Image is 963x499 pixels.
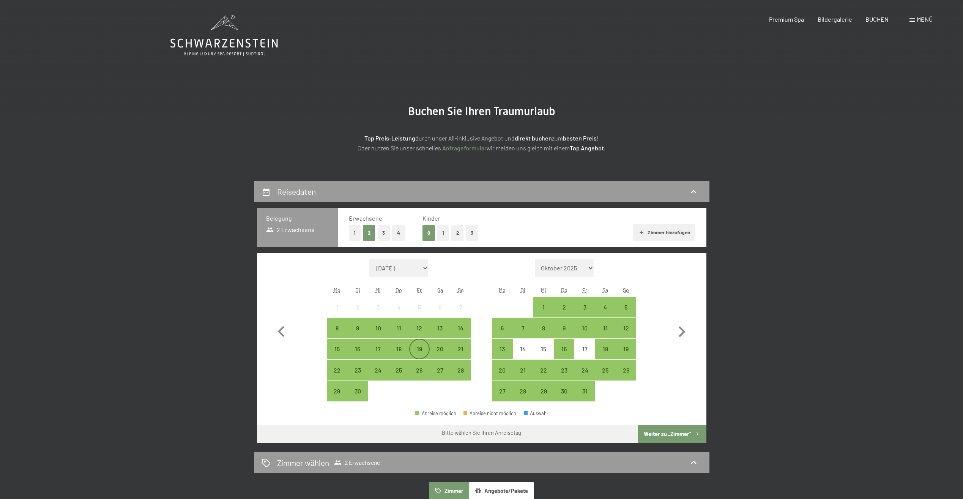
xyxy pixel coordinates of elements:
button: 4 [392,225,405,241]
div: 18 [596,346,615,365]
div: 9 [348,325,367,344]
div: Tue Sep 23 2025 [347,360,368,380]
div: Sun Sep 14 2025 [450,318,471,338]
abbr: Samstag [437,287,443,293]
div: Anreise möglich [368,339,388,359]
div: 30 [555,388,574,407]
div: Anreise möglich [574,381,595,401]
h3: Belegung [266,214,329,223]
button: Vorheriger Monat [270,259,292,402]
strong: Top Preis-Leistung [364,134,415,142]
div: 10 [575,325,594,344]
div: 5 [616,304,635,323]
div: Anreise möglich [492,318,512,338]
abbr: Freitag [582,287,587,293]
div: Tue Oct 21 2025 [513,360,533,380]
div: 10 [369,325,388,344]
div: 26 [616,367,635,386]
div: Fri Oct 31 2025 [574,381,595,401]
a: Bildergalerie [818,16,852,23]
div: Anreise möglich [554,381,574,401]
div: Sat Sep 27 2025 [430,360,450,380]
div: Anreise möglich [327,318,347,338]
div: Thu Oct 16 2025 [554,339,574,359]
div: Anreise möglich [492,339,512,359]
div: Anreise möglich [450,339,471,359]
div: 31 [575,388,594,407]
span: Erwachsene [349,215,382,222]
div: Bitte wählen Sie Ihren Anreisetag [442,429,521,437]
div: Anreise möglich [368,360,388,380]
div: Tue Oct 14 2025 [513,339,533,359]
div: 1 [534,304,553,323]
div: Anreise möglich [327,381,347,401]
div: Thu Oct 30 2025 [554,381,574,401]
button: 3 [466,225,479,241]
button: Weiter zu „Zimmer“ [638,425,706,443]
div: 12 [616,325,635,344]
div: Anreise möglich [554,318,574,338]
div: Mon Sep 29 2025 [327,381,347,401]
div: Sat Oct 04 2025 [595,297,616,317]
div: Anreise möglich [492,360,512,380]
div: Anreise nicht möglich [574,339,595,359]
div: Thu Sep 04 2025 [389,297,409,317]
div: Mon Sep 08 2025 [327,318,347,338]
div: Anreise nicht möglich [450,297,471,317]
div: 2 [348,304,367,323]
abbr: Dienstag [355,287,360,293]
div: Anreise möglich [595,297,616,317]
button: 1 [437,225,449,241]
div: Anreise nicht möglich [368,297,388,317]
div: Thu Oct 09 2025 [554,318,574,338]
div: Thu Sep 25 2025 [389,360,409,380]
h2: Reisedaten [277,187,316,196]
div: Anreise nicht möglich [347,297,368,317]
div: 14 [451,325,470,344]
div: 11 [389,325,408,344]
div: Sat Oct 18 2025 [595,339,616,359]
div: 20 [430,346,449,365]
strong: besten Preis [563,134,597,142]
div: Sun Oct 12 2025 [616,318,636,338]
div: Anreise möglich [347,381,368,401]
div: 6 [430,304,449,323]
div: Anreise möglich [616,339,636,359]
strong: Top Angebot. [570,144,605,152]
div: 15 [534,346,553,365]
div: Anreise möglich [616,360,636,380]
abbr: Mittwoch [541,287,546,293]
div: Fri Oct 17 2025 [574,339,595,359]
button: 1 [349,225,361,241]
div: 20 [493,367,512,386]
div: 22 [534,367,553,386]
div: Sat Sep 06 2025 [430,297,450,317]
button: Nächster Monat [671,259,693,402]
div: 29 [328,388,347,407]
div: 1 [328,304,347,323]
div: 30 [348,388,367,407]
div: Anreise möglich [409,360,430,380]
div: Anreise möglich [533,360,554,380]
abbr: Dienstag [520,287,525,293]
div: Wed Sep 24 2025 [368,360,388,380]
button: 2 [363,225,375,241]
div: Sun Oct 19 2025 [616,339,636,359]
div: Anreise nicht möglich [513,339,533,359]
div: 3 [575,304,594,323]
div: Thu Oct 02 2025 [554,297,574,317]
div: Anreise möglich [415,411,456,416]
div: 5 [410,304,429,323]
div: Anreise möglich [554,339,574,359]
div: Fri Oct 24 2025 [574,360,595,380]
div: Anreise möglich [533,297,554,317]
div: Anreise möglich [450,318,471,338]
div: 16 [555,346,574,365]
div: 19 [616,346,635,365]
div: 28 [514,388,533,407]
span: Menü [917,16,933,23]
div: Anreise möglich [616,297,636,317]
div: Anreise möglich [513,318,533,338]
div: 25 [596,367,615,386]
div: Anreise möglich [450,360,471,380]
